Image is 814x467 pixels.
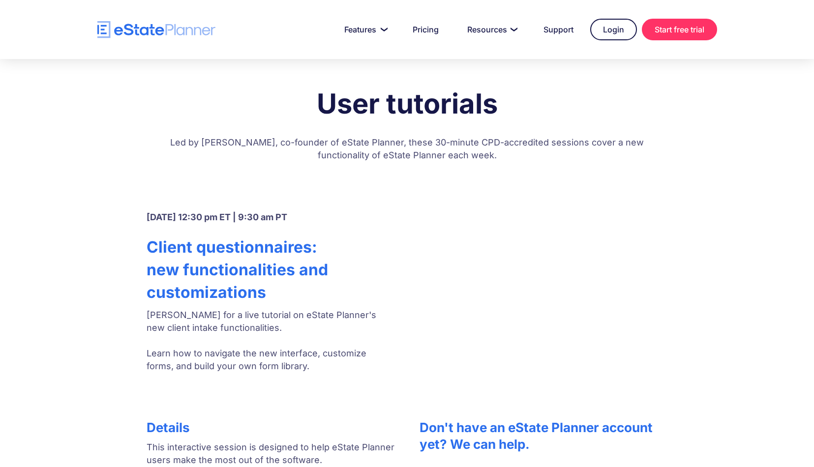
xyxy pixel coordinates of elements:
iframe: Form 0 [416,211,668,337]
strong: Client questionnaires: new functionalities and customizations [147,237,328,302]
h4: Don't have an eState Planner account yet? We can help. [420,419,668,453]
a: Features [332,20,396,39]
strong: User tutorials [317,87,498,120]
a: Resources [455,20,527,39]
a: home [97,21,215,38]
h4: Details [147,419,395,436]
a: Start free trial [642,19,717,40]
a: Pricing [401,20,451,39]
p: [PERSON_NAME] for a live tutorial on eState Planner's new client intake functionalities. Learn ho... [147,309,392,373]
strong: [DATE] 12:30 pm ET | 9:30 am PT [147,212,287,222]
p: Led by [PERSON_NAME], co-founder of eState Planner, these 30-minute CPD-accredited sessions cover... [161,126,653,176]
a: Login [590,19,637,40]
a: Support [532,20,585,39]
